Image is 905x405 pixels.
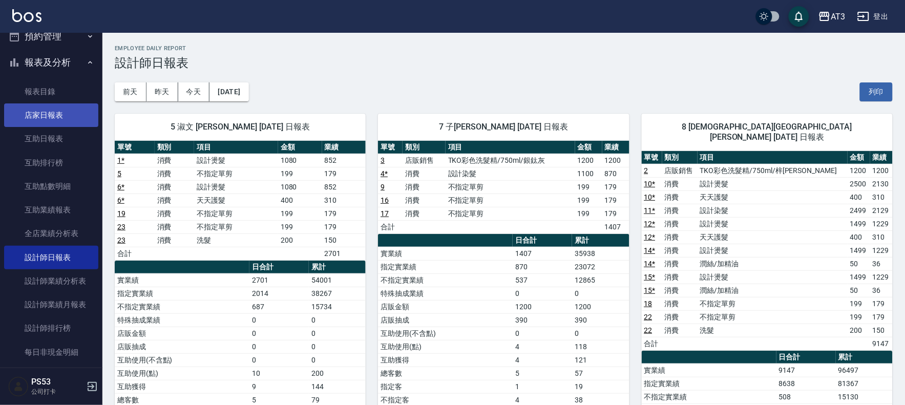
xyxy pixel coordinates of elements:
[853,7,893,26] button: 登出
[602,220,629,233] td: 1407
[155,141,195,154] th: 類別
[848,324,870,337] td: 200
[155,154,195,167] td: 消費
[278,154,322,167] td: 1080
[602,154,629,167] td: 1200
[446,180,575,194] td: 不指定單剪
[446,207,575,220] td: 不指定單剪
[4,127,98,151] a: 互助日報表
[115,353,249,367] td: 互助使用(不含點)
[644,313,653,321] a: 22
[575,154,602,167] td: 1200
[378,340,513,353] td: 互助使用(點)
[642,337,662,350] td: 合計
[662,190,698,204] td: 消費
[662,244,698,257] td: 消費
[698,284,848,297] td: 潤絲/加精油
[513,380,572,393] td: 1
[4,23,98,50] button: 預約管理
[309,273,366,287] td: 54001
[155,194,195,207] td: 消費
[278,233,322,247] td: 200
[378,220,403,233] td: 合計
[776,364,836,377] td: 9147
[602,180,629,194] td: 179
[572,287,629,300] td: 0
[698,204,848,217] td: 設計染髮
[662,204,698,217] td: 消費
[278,207,322,220] td: 199
[662,270,698,284] td: 消費
[309,313,366,327] td: 0
[378,287,513,300] td: 特殊抽成業績
[115,313,249,327] td: 特殊抽成業績
[403,141,446,154] th: 類別
[870,310,893,324] td: 179
[403,194,446,207] td: 消費
[115,287,249,300] td: 指定實業績
[513,300,572,313] td: 1200
[378,353,513,367] td: 互助獲得
[848,190,870,204] td: 400
[870,204,893,217] td: 2129
[381,156,385,164] a: 3
[117,236,125,244] a: 23
[309,380,366,393] td: 144
[572,340,629,353] td: 118
[446,141,575,154] th: 項目
[446,167,575,180] td: 設計染髮
[194,233,278,247] td: 洗髮
[322,194,366,207] td: 310
[848,297,870,310] td: 199
[698,324,848,337] td: 洗髮
[572,353,629,367] td: 121
[4,293,98,316] a: 設計師業績月報表
[662,324,698,337] td: 消費
[194,194,278,207] td: 天天護髮
[575,141,602,154] th: 金額
[602,194,629,207] td: 179
[146,82,178,101] button: 昨天
[662,257,698,270] td: 消費
[848,217,870,230] td: 1499
[776,390,836,403] td: 508
[309,353,366,367] td: 0
[446,194,575,207] td: 不指定單剪
[155,233,195,247] td: 消費
[662,310,698,324] td: 消費
[870,190,893,204] td: 310
[870,244,893,257] td: 1229
[860,82,893,101] button: 列印
[698,217,848,230] td: 設計燙髮
[115,82,146,101] button: 前天
[378,367,513,380] td: 總客數
[403,154,446,167] td: 店販銷售
[642,390,776,403] td: 不指定實業績
[513,247,572,260] td: 1407
[278,180,322,194] td: 1080
[249,273,309,287] td: 2701
[644,300,653,308] a: 18
[513,287,572,300] td: 0
[870,324,893,337] td: 150
[309,327,366,340] td: 0
[249,300,309,313] td: 687
[322,233,366,247] td: 150
[249,327,309,340] td: 0
[194,207,278,220] td: 不指定單剪
[194,180,278,194] td: 設計燙髮
[513,313,572,327] td: 390
[322,207,366,220] td: 179
[117,223,125,231] a: 23
[4,340,98,364] a: 每日非現金明細
[194,167,278,180] td: 不指定單剪
[127,122,353,132] span: 5 淑文 [PERSON_NAME] [DATE] 日報表
[249,287,309,300] td: 2014
[403,167,446,180] td: 消費
[836,390,893,403] td: 15130
[4,269,98,293] a: 設計師業績分析表
[572,380,629,393] td: 19
[249,353,309,367] td: 0
[378,300,513,313] td: 店販金額
[698,230,848,244] td: 天天護髮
